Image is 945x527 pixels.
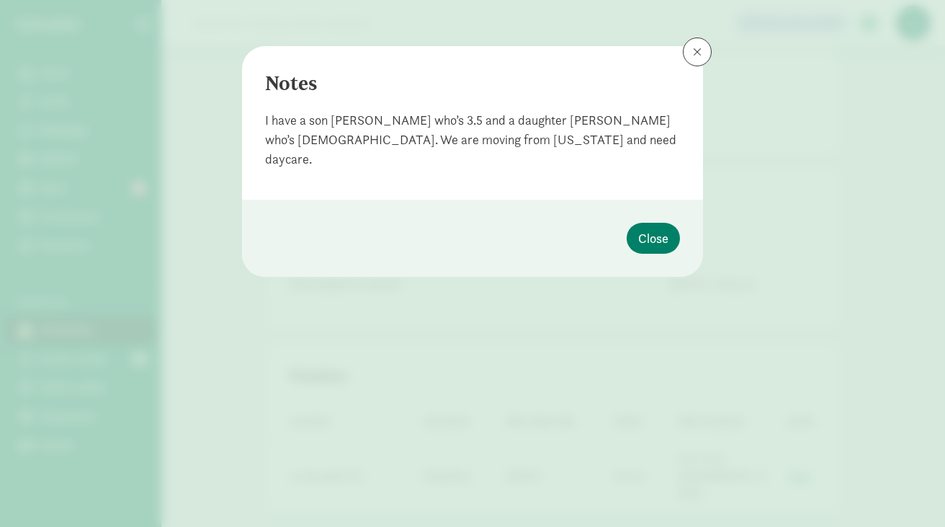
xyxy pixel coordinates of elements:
div: Notes [265,69,680,99]
span: Close [638,229,668,248]
iframe: Chat Widget [873,458,945,527]
button: Close [627,223,680,254]
div: I have a son [PERSON_NAME] who’s 3.5 and a daughter [PERSON_NAME] who’s [DEMOGRAPHIC_DATA]. We ar... [265,110,680,169]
